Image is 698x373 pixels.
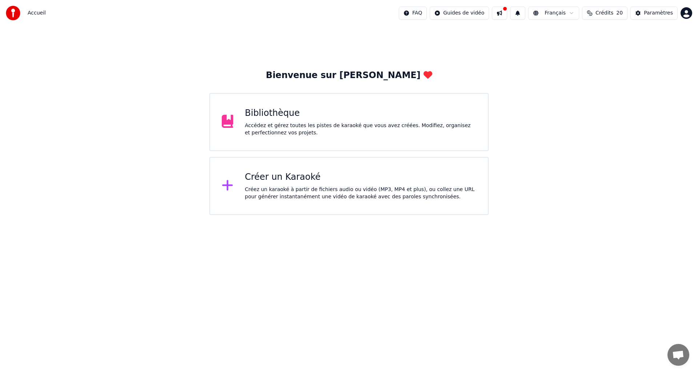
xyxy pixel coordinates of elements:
[595,9,613,17] span: Crédits
[616,9,623,17] span: 20
[245,122,477,137] div: Accédez et gérez toutes les pistes de karaoké que vous avez créées. Modifiez, organisez et perfec...
[430,7,489,20] button: Guides de vidéo
[28,9,46,17] span: Accueil
[245,108,477,119] div: Bibliothèque
[630,7,678,20] button: Paramètres
[245,186,477,200] div: Créez un karaoké à partir de fichiers audio ou vidéo (MP3, MP4 et plus), ou collez une URL pour g...
[644,9,673,17] div: Paramètres
[28,9,46,17] nav: breadcrumb
[399,7,427,20] button: FAQ
[245,171,477,183] div: Créer un Karaoké
[667,344,689,366] a: Ouvrir le chat
[266,70,432,81] div: Bienvenue sur [PERSON_NAME]
[6,6,20,20] img: youka
[582,7,627,20] button: Crédits20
